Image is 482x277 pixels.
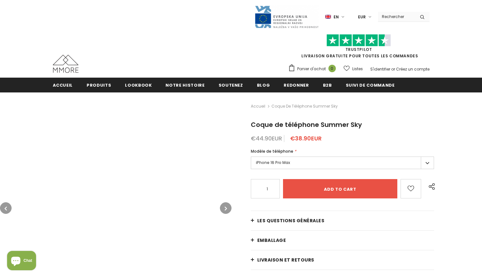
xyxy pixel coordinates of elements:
span: Suivi de commande [346,82,395,88]
span: en [334,14,339,20]
a: Listes [344,63,363,74]
img: Faites confiance aux étoiles pilotes [326,34,391,47]
a: Redonner [284,78,309,92]
span: Coque de téléphone Summer Sky [251,120,362,129]
a: Produits [87,78,111,92]
span: B2B [323,82,332,88]
a: TrustPilot [345,47,372,52]
span: Les questions générales [257,217,325,224]
span: Blog [257,82,270,88]
inbox-online-store-chat: Shopify online store chat [5,251,38,272]
span: Panier d'achat [297,66,326,72]
span: Notre histoire [165,82,204,88]
a: Blog [257,78,270,92]
span: Modèle de téléphone [251,148,293,154]
a: Accueil [53,78,73,92]
span: EMBALLAGE [257,237,286,244]
a: B2B [323,78,332,92]
span: €44.90EUR [251,134,282,142]
a: Les questions générales [251,211,434,230]
a: Notre histoire [165,78,204,92]
span: Redonner [284,82,309,88]
img: i-lang-1.png [325,14,331,20]
a: Créez un compte [396,66,430,72]
a: Lookbook [125,78,152,92]
span: Listes [352,66,363,72]
span: Lookbook [125,82,152,88]
input: Add to cart [283,179,397,198]
label: iPhone 16 Pro Max [251,157,434,169]
a: Accueil [251,102,265,110]
a: EMBALLAGE [251,231,434,250]
span: or [391,66,395,72]
a: soutenez [219,78,243,92]
span: 0 [328,65,336,72]
span: €38.90EUR [290,134,322,142]
a: Panier d'achat 0 [288,64,339,74]
span: soutenez [219,82,243,88]
a: Livraison et retours [251,250,434,270]
span: EUR [358,14,366,20]
span: Livraison et retours [257,257,314,263]
span: Accueil [53,82,73,88]
a: Javni Razpis [254,14,319,19]
span: Coque de téléphone Summer Sky [271,102,338,110]
img: Cas MMORE [53,55,79,73]
img: Javni Razpis [254,5,319,29]
input: Search Site [378,12,415,21]
span: LIVRAISON GRATUITE POUR TOUTES LES COMMANDES [288,37,430,59]
a: Suivi de commande [346,78,395,92]
span: Produits [87,82,111,88]
a: S'identifier [370,66,390,72]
